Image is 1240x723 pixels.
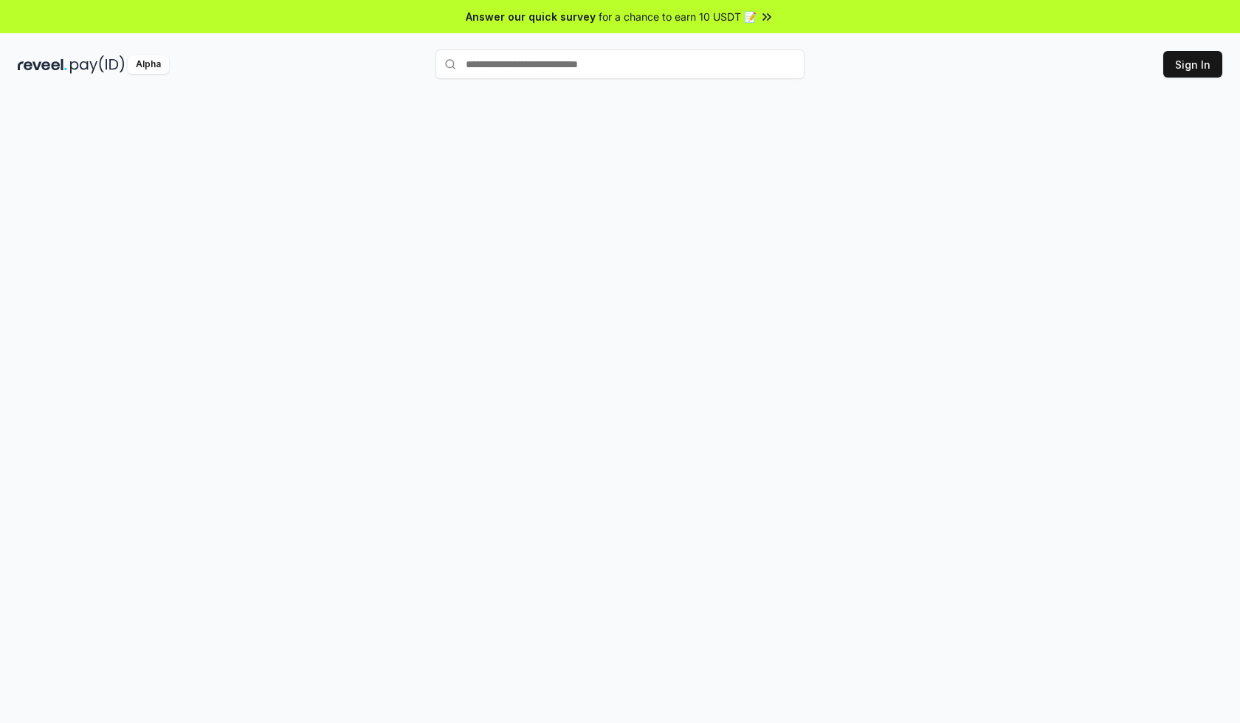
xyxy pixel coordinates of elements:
[128,55,169,74] div: Alpha
[599,9,757,24] span: for a chance to earn 10 USDT 📝
[466,9,596,24] span: Answer our quick survey
[1163,51,1222,78] button: Sign In
[18,55,67,74] img: reveel_dark
[70,55,125,74] img: pay_id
